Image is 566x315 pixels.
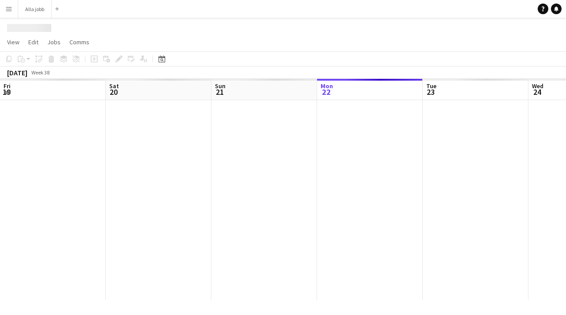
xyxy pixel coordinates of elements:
a: View [4,36,23,48]
span: Wed [532,82,543,90]
button: Alla jobb [18,0,52,18]
span: View [7,38,19,46]
span: Fri [4,82,11,90]
span: Week 38 [29,69,51,76]
a: Comms [66,36,93,48]
span: 19 [2,87,11,97]
span: Mon [321,82,333,90]
span: Edit [28,38,38,46]
span: 20 [108,87,119,97]
span: 23 [425,87,436,97]
span: Sat [109,82,119,90]
span: 21 [214,87,226,97]
a: Jobs [44,36,64,48]
span: Tue [426,82,436,90]
span: Sun [215,82,226,90]
span: Comms [69,38,89,46]
span: 22 [319,87,333,97]
span: Jobs [47,38,61,46]
div: [DATE] [7,68,27,77]
span: 24 [531,87,543,97]
a: Edit [25,36,42,48]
